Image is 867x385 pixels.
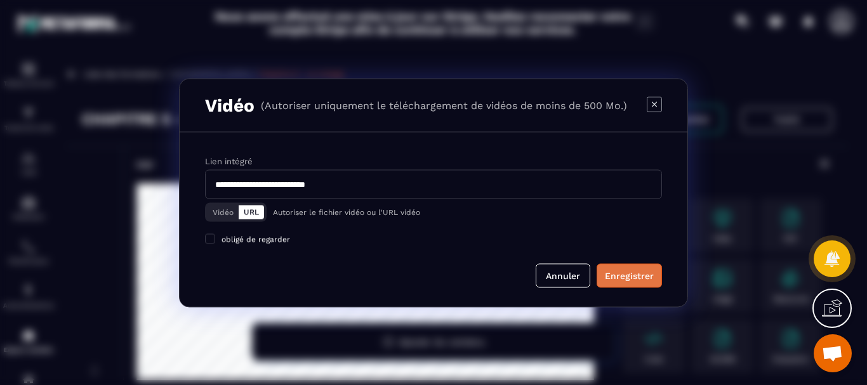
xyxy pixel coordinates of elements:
[239,205,264,219] button: URL
[536,263,590,287] button: Annuler
[205,95,255,115] h3: Vidéo
[814,334,852,372] a: Ouvrir le chat
[597,263,662,287] button: Enregistrer
[222,235,290,244] span: obligé de regarder
[208,205,239,219] button: Vidéo
[273,207,420,216] p: Autoriser le fichier vidéo ou l'URL vidéo
[605,269,654,282] div: Enregistrer
[205,156,253,166] label: Lien intégré
[261,99,627,111] p: (Autoriser uniquement le téléchargement de vidéos de moins de 500 Mo.)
